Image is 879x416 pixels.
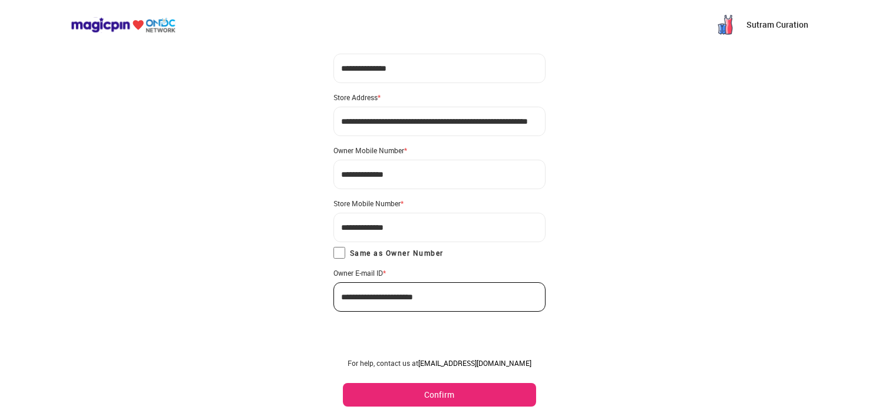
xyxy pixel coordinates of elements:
div: Owner E-mail ID [333,268,546,278]
div: Store Address [333,93,546,102]
img: 2JIYTlwnLuacMsys3Y6AxBh3iBzp5rvs7BAJnyM59W1XInkaYBu_t8K1DLbZ4Gdmgc-r9yc445OoYPpSd1-YwJ0BoA [713,13,737,37]
div: Owner Mobile Number [333,146,546,155]
p: Sutram Curation [746,19,808,31]
button: Confirm [343,383,536,407]
label: Same as Owner Number [333,247,444,259]
div: Store Mobile Number [333,199,546,208]
input: Same as Owner Number [333,247,345,259]
div: For help, contact us at [343,358,536,368]
a: [EMAIL_ADDRESS][DOMAIN_NAME] [418,358,531,368]
img: ondc-logo-new-small.8a59708e.svg [71,17,176,33]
